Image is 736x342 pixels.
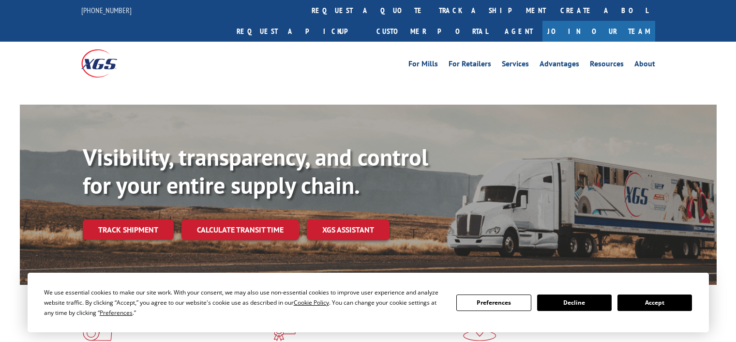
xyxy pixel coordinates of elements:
span: Preferences [100,309,133,317]
div: We use essential cookies to make our site work. With your consent, we may also use non-essential ... [44,287,445,318]
a: Agent [495,21,542,42]
div: Cookie Consent Prompt [28,273,709,332]
a: Resources [590,60,624,71]
button: Accept [617,295,692,311]
span: Cookie Policy [294,298,329,307]
button: Decline [537,295,612,311]
a: [PHONE_NUMBER] [81,5,132,15]
a: Customer Portal [369,21,495,42]
a: Advantages [540,60,579,71]
button: Preferences [456,295,531,311]
a: About [634,60,655,71]
a: Track shipment [83,219,174,240]
a: Services [502,60,529,71]
a: For Retailers [449,60,491,71]
a: XGS ASSISTANT [307,219,390,240]
b: Visibility, transparency, and control for your entire supply chain. [83,142,428,200]
a: Join Our Team [542,21,655,42]
a: For Mills [408,60,438,71]
a: Request a pickup [229,21,369,42]
a: Calculate transit time [181,219,299,240]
